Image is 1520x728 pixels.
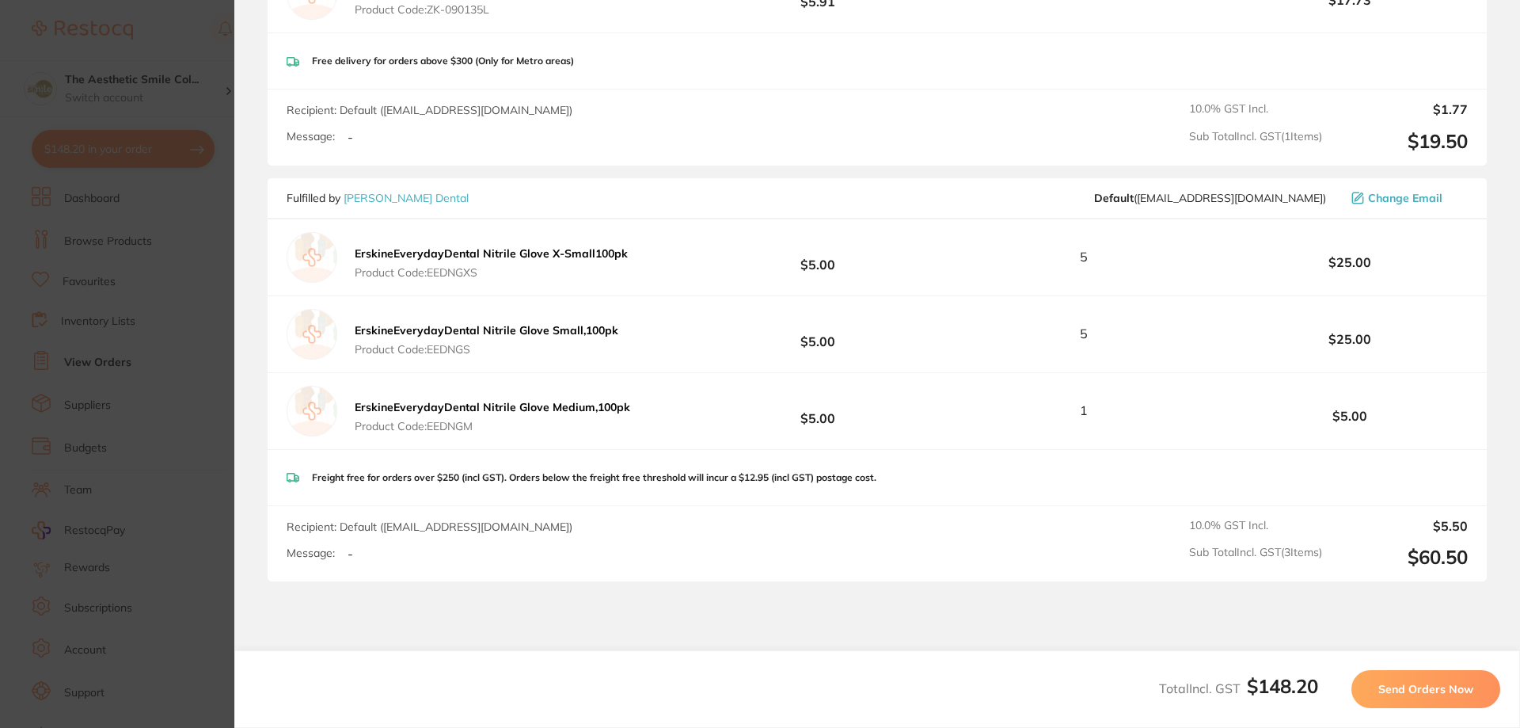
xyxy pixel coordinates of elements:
[355,400,630,414] b: ErskineEverydayDental Nitrile Glove Medium,100pk
[287,103,572,117] span: Recipient: Default ( [EMAIL_ADDRESS][DOMAIN_NAME] )
[1232,332,1468,346] b: $25.00
[1189,130,1322,153] span: Sub Total Incl. GST ( 1 Items)
[1189,519,1322,533] span: 10.0 % GST Incl.
[1080,326,1088,341] span: 5
[344,191,469,205] a: [PERSON_NAME] Dental
[350,246,633,280] button: ErskineEverydayDental Nitrile Glove X-Small100pk Product Code:EEDNGXS
[1189,546,1322,569] span: Sub Total Incl. GST ( 3 Items)
[1335,102,1468,116] output: $1.77
[1080,250,1088,264] span: 5
[1351,670,1500,708] button: Send Orders Now
[348,130,353,144] p: -
[287,386,337,436] img: empty.jpg
[287,520,572,534] span: Recipient: Default ( [EMAIL_ADDRESS][DOMAIN_NAME] )
[700,319,936,349] b: $5.00
[1335,519,1468,533] output: $5.50
[700,396,936,425] b: $5.00
[355,343,618,356] span: Product Code: EEDNGS
[312,55,574,67] p: Free delivery for orders above $300 (Only for Metro areas)
[1335,130,1468,153] output: $19.50
[1080,403,1088,417] span: 1
[1347,191,1468,205] button: Change Email
[1378,682,1473,696] span: Send Orders Now
[1335,546,1468,569] output: $60.50
[312,472,876,483] p: Freight free for orders over $250 (incl GST). Orders below the freight free threshold will incur ...
[287,192,469,204] p: Fulfilled by
[287,130,335,143] label: Message:
[348,547,353,561] p: -
[355,266,628,279] span: Product Code: EEDNGXS
[1232,255,1468,269] b: $25.00
[1247,674,1318,698] b: $148.20
[1159,680,1318,696] span: Total Incl. GST
[1094,192,1326,204] span: sales@piksters.com
[287,309,337,360] img: empty.jpg
[355,3,595,16] span: Product Code: ZK-090135L
[350,400,635,433] button: ErskineEverydayDental Nitrile Glove Medium,100pk Product Code:EEDNGM
[355,246,628,261] b: ErskineEverydayDental Nitrile Glove X-Small100pk
[350,323,623,356] button: ErskineEverydayDental Nitrile Glove Small,100pk Product Code:EEDNGS
[1094,191,1134,205] b: Default
[287,232,337,283] img: empty.jpg
[700,242,936,272] b: $5.00
[355,420,630,433] span: Product Code: EEDNGM
[1189,102,1322,116] span: 10.0 % GST Incl.
[1232,409,1468,423] b: $5.00
[287,547,335,560] label: Message:
[1368,192,1442,204] span: Change Email
[355,323,618,337] b: ErskineEverydayDental Nitrile Glove Small,100pk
